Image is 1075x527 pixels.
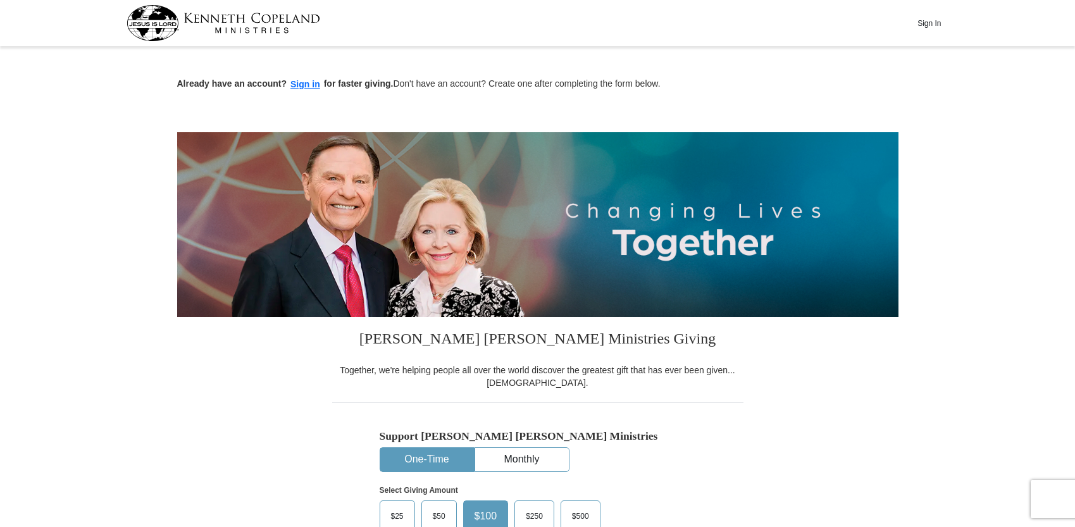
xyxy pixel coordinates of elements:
strong: Already have an account? for faster giving. [177,78,394,89]
h3: [PERSON_NAME] [PERSON_NAME] Ministries Giving [332,317,743,364]
span: $500 [566,507,595,526]
p: Don't have an account? Create one after completing the form below. [177,77,898,92]
h5: Support [PERSON_NAME] [PERSON_NAME] Ministries [380,430,696,443]
button: Sign In [910,13,948,33]
button: One-Time [380,448,474,471]
span: $50 [426,507,452,526]
button: Monthly [475,448,569,471]
strong: Select Giving Amount [380,486,458,495]
span: $100 [468,507,504,526]
span: $250 [519,507,549,526]
button: Sign in [287,77,324,92]
img: kcm-header-logo.svg [127,5,320,41]
div: Together, we're helping people all over the world discover the greatest gift that has ever been g... [332,364,743,389]
span: $25 [385,507,410,526]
